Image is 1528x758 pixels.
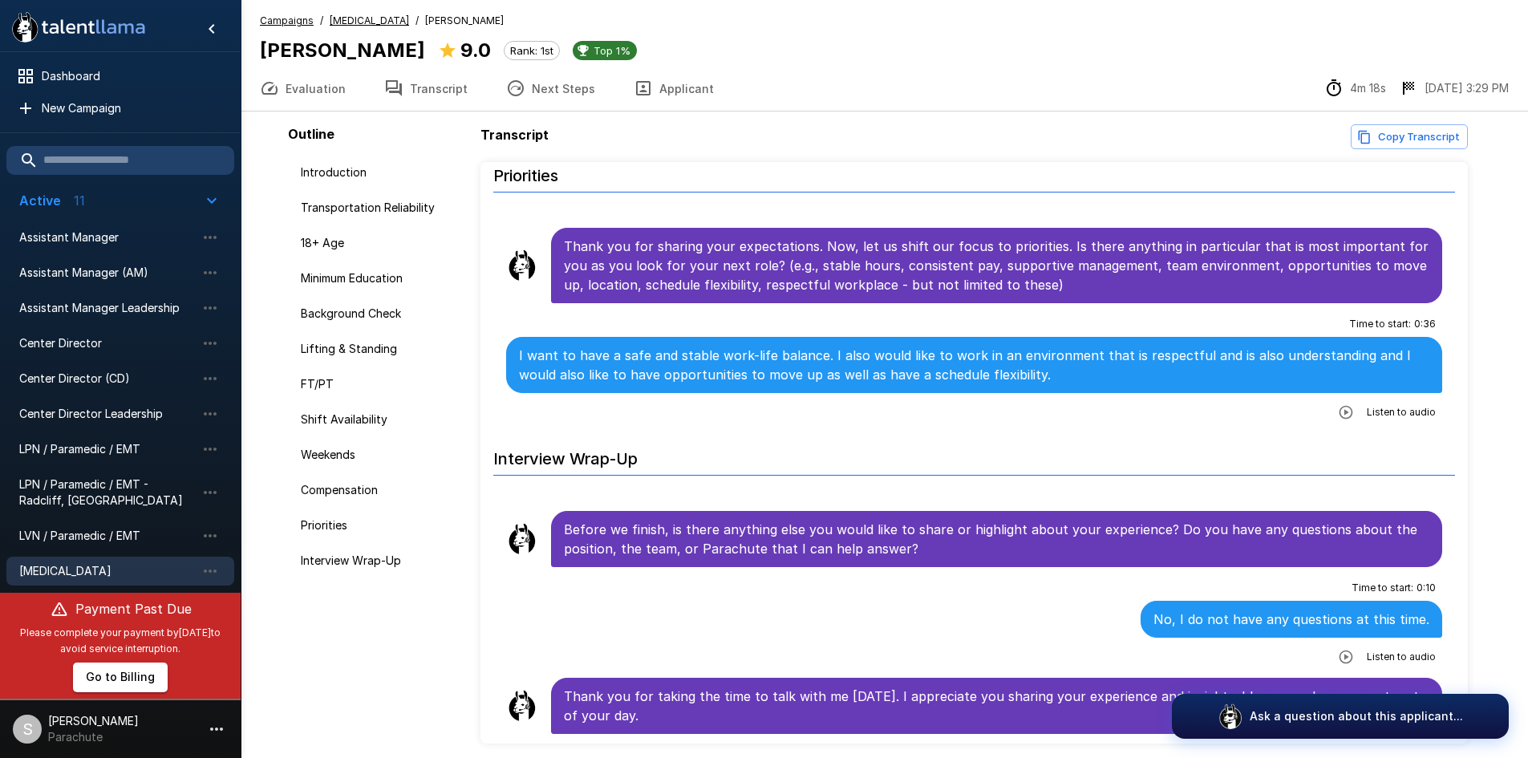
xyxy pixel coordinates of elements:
[288,476,474,505] div: Compensation
[288,334,474,363] div: Lifting & Standing
[415,13,419,29] span: /
[288,158,474,187] div: Introduction
[260,39,425,62] b: [PERSON_NAME]
[564,687,1430,725] p: Thank you for taking the time to talk with me [DATE]. I appreciate you sharing your experience an...
[301,376,461,392] span: FT/PT
[241,66,365,111] button: Evaluation
[1351,124,1468,149] button: Copy transcript
[301,235,461,251] span: 18+ Age
[288,193,474,222] div: Transportation Reliability
[288,299,474,328] div: Background Check
[288,229,474,257] div: 18+ Age
[493,150,1456,193] h6: Priorities
[288,126,334,142] b: Outline
[288,264,474,293] div: Minimum Education
[614,66,733,111] button: Applicant
[1352,580,1413,596] span: Time to start :
[1417,580,1436,596] span: 0 : 10
[1414,316,1436,332] span: 0 : 36
[505,44,559,57] span: Rank: 1st
[301,447,461,463] span: Weekends
[301,482,461,498] span: Compensation
[288,546,474,575] div: Interview Wrap-Up
[1367,404,1436,420] span: Listen to audio
[1367,649,1436,665] span: Listen to audio
[493,433,1456,476] h6: Interview Wrap-Up
[301,200,461,216] span: Transportation Reliability
[1349,316,1411,332] span: Time to start :
[564,520,1430,558] p: Before we finish, is there anything else you would like to share or highlight about your experien...
[506,523,538,555] img: llama_clean.png
[288,370,474,399] div: FT/PT
[1324,79,1386,98] div: The time between starting and completing the interview
[288,405,474,434] div: Shift Availability
[1250,708,1463,724] p: Ask a question about this applicant...
[288,511,474,540] div: Priorities
[1350,80,1386,96] p: 4m 18s
[330,14,409,26] u: [MEDICAL_DATA]
[564,237,1430,294] p: Thank you for sharing your expectations. Now, let us shift our focus to priorities. Is there anyt...
[1399,79,1509,98] div: The date and time when the interview was completed
[301,306,461,322] span: Background Check
[288,440,474,469] div: Weekends
[425,13,504,29] span: [PERSON_NAME]
[587,44,637,57] span: Top 1%
[1153,610,1429,629] p: No, I do not have any questions at this time.
[301,164,461,180] span: Introduction
[1218,703,1243,729] img: logo_glasses@2x.png
[301,341,461,357] span: Lifting & Standing
[320,13,323,29] span: /
[487,66,614,111] button: Next Steps
[480,127,549,143] b: Transcript
[365,66,487,111] button: Transcript
[301,411,461,428] span: Shift Availability
[506,690,538,722] img: llama_clean.png
[506,249,538,282] img: llama_clean.png
[519,346,1430,384] p: I want to have a safe and stable work-life balance. I also would like to work in an environment t...
[460,39,491,62] b: 9.0
[1425,80,1509,96] p: [DATE] 3:29 PM
[260,14,314,26] u: Campaigns
[301,553,461,569] span: Interview Wrap-Up
[301,270,461,286] span: Minimum Education
[301,517,461,533] span: Priorities
[1172,694,1509,739] button: Ask a question about this applicant...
